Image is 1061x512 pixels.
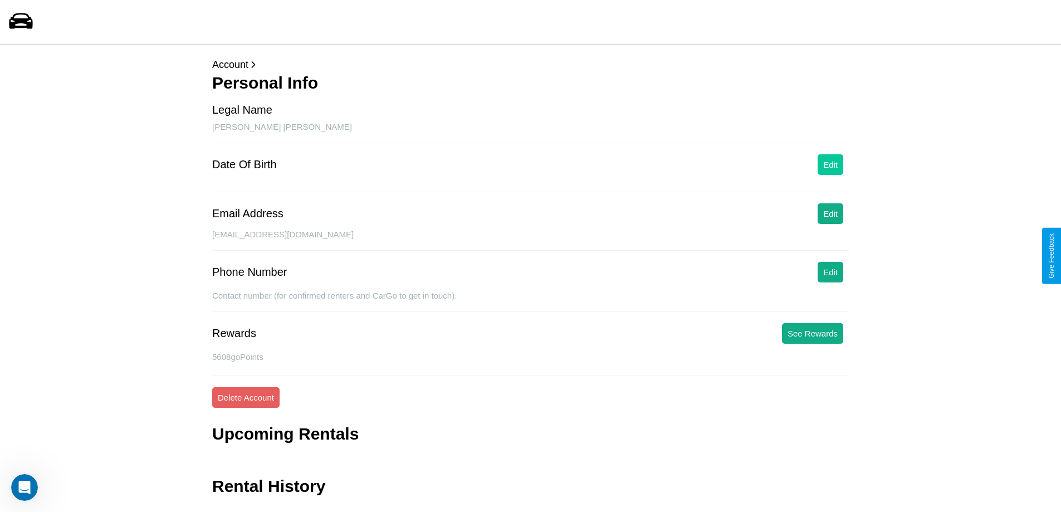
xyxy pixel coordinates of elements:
p: 5608 goPoints [212,349,849,364]
button: Edit [818,203,843,224]
div: Date Of Birth [212,158,277,171]
p: Account [212,56,849,74]
button: Edit [818,154,843,175]
div: Rewards [212,327,256,340]
div: Legal Name [212,104,272,116]
button: See Rewards [782,323,843,344]
div: [EMAIL_ADDRESS][DOMAIN_NAME] [212,230,849,251]
button: Delete Account [212,387,280,408]
h3: Personal Info [212,74,849,92]
h3: Rental History [212,477,325,496]
div: Email Address [212,207,283,220]
iframe: Intercom live chat [11,474,38,501]
div: [PERSON_NAME] [PERSON_NAME] [212,122,849,143]
button: Edit [818,262,843,282]
div: Contact number (for confirmed renters and CarGo to get in touch). [212,291,849,312]
div: Phone Number [212,266,287,279]
h3: Upcoming Rentals [212,425,359,443]
div: Give Feedback [1048,233,1055,279]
